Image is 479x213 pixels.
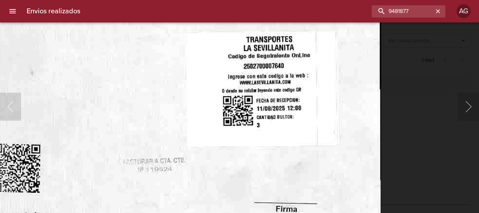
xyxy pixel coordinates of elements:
[457,4,471,18] div: AG
[457,4,471,18] div: Abrir información de usuario
[458,93,479,121] button: Siguiente
[372,5,433,18] input: buscar
[27,6,80,17] h6: Envios realizados
[4,3,21,20] button: menu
